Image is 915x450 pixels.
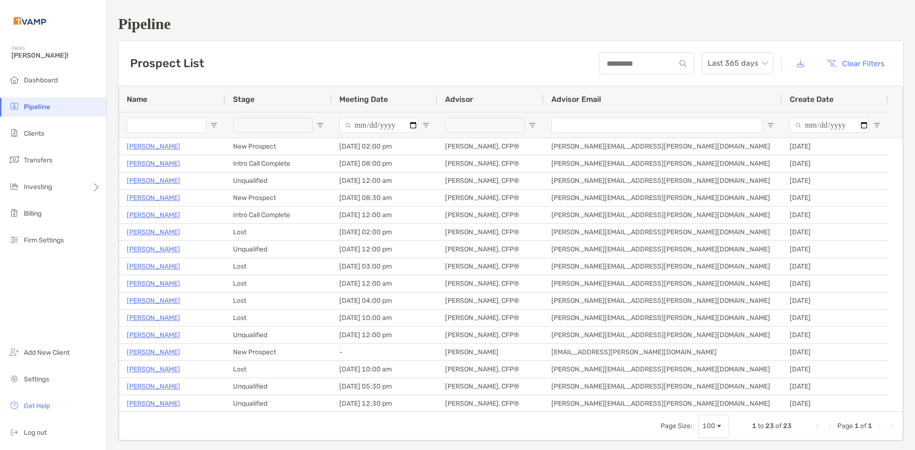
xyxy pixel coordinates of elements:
[9,207,20,219] img: billing icon
[225,275,332,292] div: Lost
[332,207,437,223] div: [DATE] 12:00 am
[225,310,332,326] div: Lost
[868,422,872,430] span: 1
[130,57,204,70] h3: Prospect List
[332,292,437,309] div: [DATE] 04:00 pm
[24,349,70,357] span: Add New Client
[127,226,180,238] a: [PERSON_NAME]
[225,258,332,275] div: Lost
[339,118,418,133] input: Meeting Date Filter Input
[9,180,20,192] img: investing icon
[437,172,544,189] div: [PERSON_NAME], CFP®
[437,138,544,155] div: [PERSON_NAME], CFP®
[118,15,904,33] h1: Pipeline
[127,398,180,410] a: [PERSON_NAME]
[225,224,332,240] div: Lost
[680,60,687,67] img: input icon
[225,378,332,395] div: Unqualified
[332,395,437,412] div: [DATE] 12:30 pm
[225,292,332,309] div: Lost
[437,344,544,360] div: [PERSON_NAME]
[127,243,180,255] a: [PERSON_NAME]
[782,190,888,206] div: [DATE]
[127,346,180,358] p: [PERSON_NAME]
[127,209,180,221] a: [PERSON_NAME]
[782,241,888,258] div: [DATE]
[782,292,888,309] div: [DATE]
[24,183,52,191] span: Investing
[24,210,41,218] span: Billing
[698,415,729,438] div: Page Size
[225,207,332,223] div: Intro Call Complete
[708,53,768,74] span: Last 365 days
[127,312,180,324] a: [PERSON_NAME]
[782,344,888,360] div: [DATE]
[225,241,332,258] div: Unqualified
[826,422,834,430] div: Previous Page
[782,378,888,395] div: [DATE]
[437,361,544,378] div: [PERSON_NAME], CFP®
[225,155,332,172] div: Intro Call Complete
[790,118,869,133] input: Create Date Filter Input
[127,260,180,272] a: [PERSON_NAME]
[876,422,884,430] div: Next Page
[782,207,888,223] div: [DATE]
[24,429,47,437] span: Log out
[860,422,866,430] span: of
[24,402,50,410] span: Get Help
[437,207,544,223] div: [PERSON_NAME], CFP®
[783,422,792,430] span: 23
[225,190,332,206] div: New Prospect
[422,121,430,129] button: Open Filter Menu
[814,422,822,430] div: First Page
[233,95,254,104] span: Stage
[445,95,473,104] span: Advisor
[544,327,782,343] div: [PERSON_NAME][EMAIL_ADDRESS][PERSON_NAME][DOMAIN_NAME]
[332,361,437,378] div: [DATE] 10:00 am
[544,207,782,223] div: [PERSON_NAME][EMAIL_ADDRESS][PERSON_NAME][DOMAIN_NAME]
[775,422,782,430] span: of
[544,361,782,378] div: [PERSON_NAME][EMAIL_ADDRESS][PERSON_NAME][DOMAIN_NAME]
[529,121,536,129] button: Open Filter Menu
[544,190,782,206] div: [PERSON_NAME][EMAIL_ADDRESS][PERSON_NAME][DOMAIN_NAME]
[127,95,147,104] span: Name
[332,275,437,292] div: [DATE] 12:00 am
[544,172,782,189] div: [PERSON_NAME][EMAIL_ADDRESS][PERSON_NAME][DOMAIN_NAME]
[437,224,544,240] div: [PERSON_NAME], CFP®
[225,138,332,155] div: New Prospect
[225,395,332,412] div: Unqualified
[24,130,44,138] span: Clients
[887,422,895,430] div: Last Page
[332,190,437,206] div: [DATE] 08:30 am
[11,51,101,60] span: [PERSON_NAME]!
[332,310,437,326] div: [DATE] 10:00 am
[127,140,180,152] p: [PERSON_NAME]
[24,103,50,111] span: Pipeline
[127,363,180,375] a: [PERSON_NAME]
[437,258,544,275] div: [PERSON_NAME], CFP®
[437,241,544,258] div: [PERSON_NAME], CFP®
[127,329,180,341] a: [PERSON_NAME]
[210,121,218,129] button: Open Filter Menu
[332,224,437,240] div: [DATE] 02:00 pm
[9,400,20,411] img: get-help icon
[9,74,20,85] img: dashboard icon
[225,327,332,343] div: Unqualified
[437,190,544,206] div: [PERSON_NAME], CFP®
[873,121,881,129] button: Open Filter Menu
[9,234,20,245] img: firm-settings icon
[782,310,888,326] div: [DATE]
[11,4,48,38] img: Zoe Logo
[24,156,52,164] span: Transfers
[24,76,58,84] span: Dashboard
[854,422,859,430] span: 1
[782,138,888,155] div: [DATE]
[544,310,782,326] div: [PERSON_NAME][EMAIL_ADDRESS][PERSON_NAME][DOMAIN_NAME]
[551,118,763,133] input: Advisor Email Filter Input
[551,95,601,104] span: Advisor Email
[332,138,437,155] div: [DATE] 02:00 pm
[782,172,888,189] div: [DATE]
